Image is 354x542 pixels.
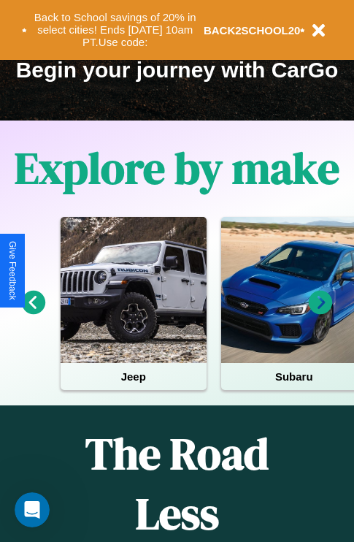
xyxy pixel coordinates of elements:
h1: Explore by make [15,138,339,198]
b: BACK2SCHOOL20 [204,24,301,37]
h4: Jeep [61,363,207,390]
iframe: Intercom live chat [15,492,50,527]
div: Give Feedback [7,241,18,300]
button: Back to School savings of 20% in select cities! Ends [DATE] 10am PT.Use code: [27,7,204,53]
